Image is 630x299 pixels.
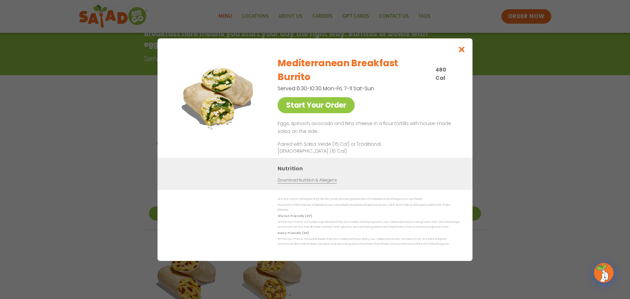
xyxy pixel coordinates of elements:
img: wpChatIcon [595,264,613,282]
p: Nutrition information is based on our standard recipes and portion sizes. Click Nutrition & Aller... [278,203,459,213]
p: Paired with Salsa Verde (15 Cal) or Traditional [DEMOGRAPHIC_DATA] (10 Cal) [278,140,399,154]
img: Featured product photo for Mediterranean Breakfast Burrito [172,52,264,143]
a: Start Your Order [278,97,355,113]
p: Served 6:30-10:30 Mon-Fri, 7-11 Sat-Sun [278,84,425,93]
h2: Mediterranean Breakfast Burrito [278,56,431,84]
strong: Gluten Friendly (GF) [278,214,312,218]
p: While our menu includes ingredients that are made without gluten, our restaurants are not gluten ... [278,220,459,230]
p: While our menu includes foods that are made without dairy, our restaurants are not dairy free. We... [278,237,459,247]
h3: Nutrition [278,164,463,172]
a: Download Nutrition & Allergens [278,177,337,183]
p: Eggs, spinach, avocado and feta cheese in a flour tortilla with house-made salsa on the side. [278,120,457,136]
p: 480 Cal [435,66,457,82]
button: Close modal [451,38,472,60]
p: We are not an allergen free facility and cannot guarantee the absence of allergens in our foods. [278,197,459,202]
strong: Dairy Friendly (DF) [278,231,308,235]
